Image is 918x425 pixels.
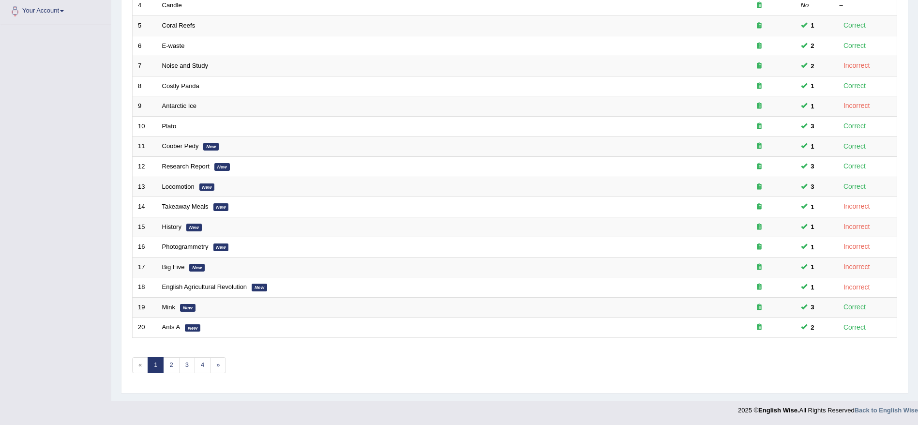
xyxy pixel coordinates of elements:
a: Mink [162,304,175,311]
a: Big Five [162,263,185,271]
div: Exam occurring question [728,303,790,312]
span: You can still take this question [807,101,818,111]
em: New [213,243,229,251]
span: You can still take this question [807,302,818,312]
td: 13 [133,177,157,197]
div: Incorrect [840,261,874,273]
span: You can still take this question [807,242,818,252]
div: Correct [840,161,870,172]
a: Antarctic Ice [162,102,197,109]
div: Incorrect [840,100,874,111]
a: » [210,357,226,373]
a: Coral Reefs [162,22,196,29]
span: You can still take this question [807,81,818,91]
span: You can still take this question [807,141,818,152]
a: Takeaway Meals [162,203,209,210]
em: New [180,304,196,312]
div: Correct [840,181,870,192]
div: Incorrect [840,241,874,252]
em: New [213,203,229,211]
div: Exam occurring question [728,82,790,91]
div: Correct [840,121,870,132]
div: Exam occurring question [728,202,790,212]
a: Photogrammetry [162,243,209,250]
a: History [162,223,181,230]
a: Costly Panda [162,82,199,90]
a: English Agricultural Revolution [162,283,247,290]
div: Incorrect [840,221,874,232]
a: 4 [195,357,211,373]
span: You can still take this question [807,322,818,333]
div: Exam occurring question [728,42,790,51]
div: Correct [840,20,870,31]
td: 7 [133,56,157,76]
a: Ants A [162,323,181,331]
div: Exam occurring question [728,223,790,232]
div: Exam occurring question [728,243,790,252]
span: You can still take this question [807,20,818,30]
span: You can still take this question [807,182,818,192]
span: You can still take this question [807,121,818,131]
div: Correct [840,40,870,51]
div: Exam occurring question [728,182,790,192]
div: Correct [840,80,870,91]
div: Exam occurring question [728,21,790,30]
a: 3 [179,357,195,373]
a: Coober Pedy [162,142,199,150]
div: – [840,1,892,10]
td: 16 [133,237,157,258]
div: Correct [840,141,870,152]
a: 1 [148,357,164,373]
td: 8 [133,76,157,96]
td: 18 [133,277,157,298]
em: New [185,324,200,332]
div: Correct [840,322,870,333]
em: New [203,143,219,151]
span: You can still take this question [807,61,818,71]
em: New [189,264,205,272]
span: You can still take this question [807,41,818,51]
strong: English Wise. [758,407,799,414]
div: Correct [840,302,870,313]
td: 9 [133,96,157,117]
a: 2 [163,357,179,373]
a: Back to English Wise [855,407,918,414]
em: No [801,1,809,9]
span: You can still take this question [807,202,818,212]
div: 2025 © All Rights Reserved [738,401,918,415]
div: Incorrect [840,60,874,71]
div: Exam occurring question [728,102,790,111]
div: Exam occurring question [728,1,790,10]
a: Locomotion [162,183,195,190]
td: 12 [133,156,157,177]
a: Research Report [162,163,210,170]
span: « [132,357,148,373]
td: 5 [133,16,157,36]
td: 19 [133,297,157,318]
em: New [214,163,230,171]
div: Exam occurring question [728,142,790,151]
td: 14 [133,197,157,217]
div: Incorrect [840,282,874,293]
em: New [252,284,267,291]
td: 17 [133,257,157,277]
td: 11 [133,137,157,157]
a: E-waste [162,42,185,49]
div: Incorrect [840,201,874,212]
a: Candle [162,1,182,9]
div: Exam occurring question [728,61,790,71]
td: 20 [133,318,157,338]
div: Exam occurring question [728,122,790,131]
div: Exam occurring question [728,263,790,272]
div: Exam occurring question [728,283,790,292]
div: Exam occurring question [728,323,790,332]
div: Exam occurring question [728,162,790,171]
span: You can still take this question [807,222,818,232]
td: 6 [133,36,157,56]
em: New [199,183,215,191]
a: Plato [162,122,177,130]
span: You can still take this question [807,262,818,272]
span: You can still take this question [807,282,818,292]
a: Noise and Study [162,62,208,69]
